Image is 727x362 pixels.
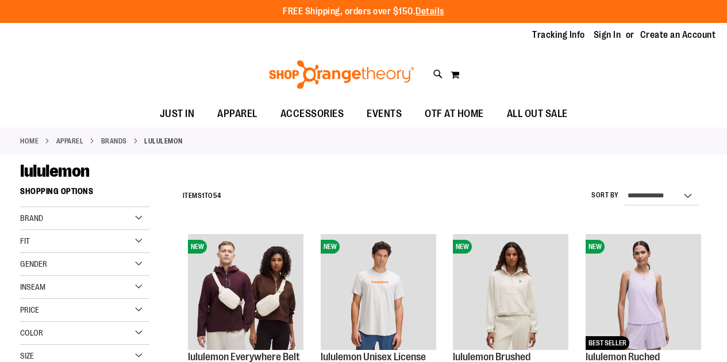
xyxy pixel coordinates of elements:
img: lululemon Ruched Racerback Tank [586,234,701,349]
span: Gender [20,259,47,268]
span: NEW [321,240,340,254]
img: lululemon Unisex License to Train Short Sleeve [321,234,436,349]
a: lululemon Brushed Softstreme Half ZipNEW [453,234,568,351]
span: APPAREL [217,101,257,127]
span: lululemon [20,161,90,181]
a: lululemon Everywhere Belt Bag - LargeNEW [188,234,303,351]
a: Home [20,136,39,146]
img: lululemon Everywhere Belt Bag - Large [188,234,303,349]
span: OTF AT HOME [425,101,484,127]
span: Brand [20,213,43,223]
span: NEW [188,240,207,254]
span: EVENTS [367,101,402,127]
img: Shop Orangetheory [267,60,416,89]
label: Sort By [591,190,619,200]
h2: Items to [183,187,221,205]
span: Fit [20,236,30,246]
span: BEST SELLER [586,336,629,350]
span: NEW [586,240,605,254]
a: APPAREL [56,136,84,146]
a: Details [416,6,444,17]
span: Inseam [20,282,45,291]
a: BRANDS [101,136,127,146]
a: Sign In [594,29,621,41]
a: Create an Account [640,29,716,41]
span: ALL OUT SALE [507,101,568,127]
span: JUST IN [160,101,195,127]
span: NEW [453,240,472,254]
span: Size [20,351,34,360]
span: ACCESSORIES [280,101,344,127]
span: 54 [213,192,221,200]
a: Tracking Info [532,29,585,41]
span: Color [20,328,43,337]
span: Price [20,305,39,314]
a: lululemon Unisex License to Train Short SleeveNEW [321,234,436,351]
strong: lululemon [144,136,183,146]
strong: Shopping Options [20,181,149,207]
span: 1 [202,192,205,200]
a: lululemon Ruched Racerback TankNEWBEST SELLER [586,234,701,351]
p: FREE Shipping, orders over $150. [283,5,444,18]
img: lululemon Brushed Softstreme Half Zip [453,234,568,349]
